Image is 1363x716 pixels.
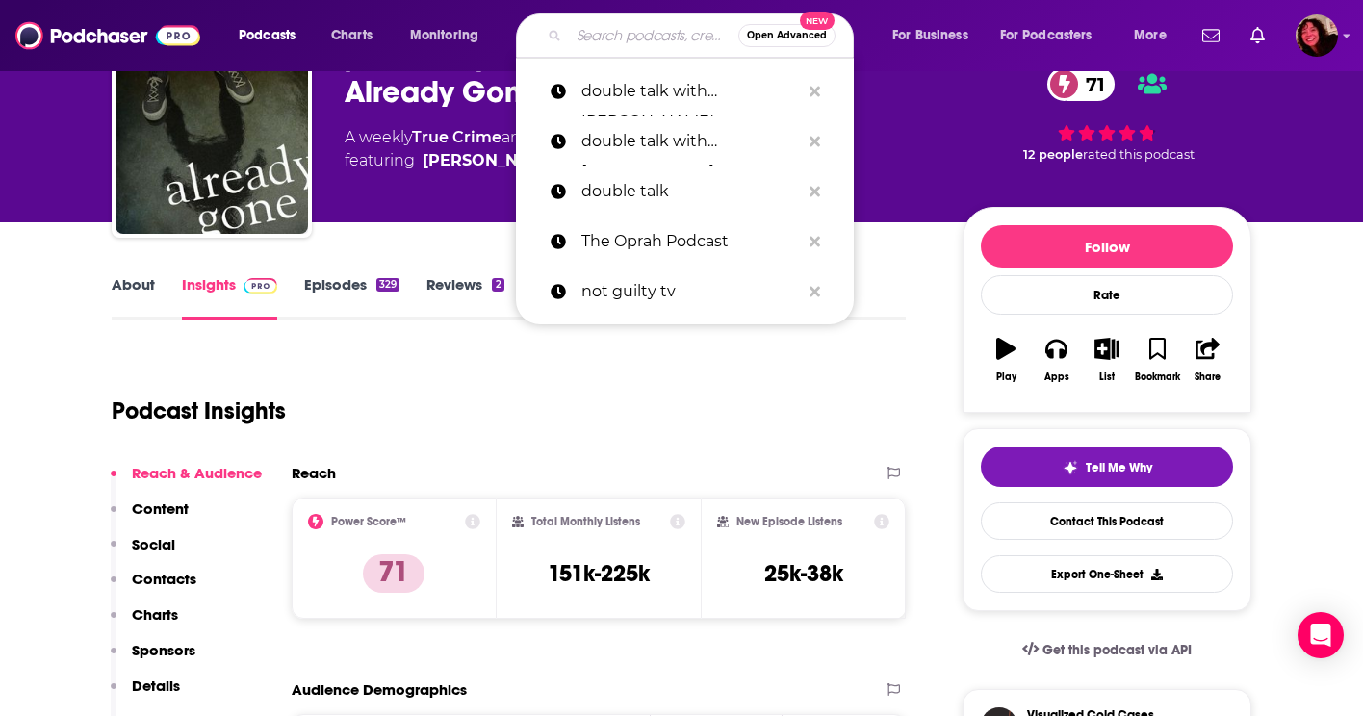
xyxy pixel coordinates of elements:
[1296,14,1338,57] span: Logged in as Kathryn-Musilek
[111,605,178,641] button: Charts
[1082,325,1132,395] button: List
[111,499,189,535] button: Content
[531,515,640,528] h2: Total Monthly Listens
[1135,371,1180,383] div: Bookmark
[112,275,155,320] a: About
[747,31,827,40] span: Open Advanced
[1120,20,1191,51] button: open menu
[1296,14,1338,57] img: User Profile
[1134,22,1167,49] span: More
[111,535,175,571] button: Social
[501,128,531,146] span: and
[569,20,738,51] input: Search podcasts, credits, & more...
[426,275,503,320] a: Reviews2
[1243,19,1273,52] a: Show notifications dropdown
[963,55,1251,174] div: 71 12 peoplerated this podcast
[581,66,800,116] p: double talk with han
[1132,325,1182,395] button: Bookmark
[132,570,196,588] p: Contacts
[111,570,196,605] button: Contacts
[1083,147,1195,162] span: rated this podcast
[581,116,800,166] p: double talk with hannah
[132,464,262,482] p: Reach & Audience
[516,116,854,166] a: double talk with [PERSON_NAME]
[132,499,189,518] p: Content
[292,464,336,482] h2: Reach
[800,12,835,30] span: New
[1296,14,1338,57] button: Show profile menu
[981,325,1031,395] button: Play
[996,371,1016,383] div: Play
[892,22,968,49] span: For Business
[516,267,854,317] a: not guilty tv
[981,275,1233,315] div: Rate
[112,396,286,425] h1: Podcast Insights
[581,166,800,217] p: double talk
[1042,642,1192,658] span: Get this podcast via API
[376,278,399,292] div: 329
[244,278,277,294] img: Podchaser Pro
[412,128,501,146] a: True Crime
[1007,626,1207,674] a: Get this podcast via API
[534,13,872,58] div: Search podcasts, credits, & more...
[1195,371,1221,383] div: Share
[581,217,800,267] p: The Oprah Podcast
[1023,147,1083,162] span: 12 people
[331,22,373,49] span: Charts
[182,275,277,320] a: InsightsPodchaser Pro
[292,680,467,699] h2: Audience Demographics
[1067,67,1115,101] span: 71
[1063,460,1078,475] img: tell me why sparkle
[225,20,321,51] button: open menu
[1031,325,1081,395] button: Apps
[1044,371,1069,383] div: Apps
[1000,22,1093,49] span: For Podcasters
[410,22,478,49] span: Monitoring
[981,225,1233,268] button: Follow
[15,17,200,54] img: Podchaser - Follow, Share and Rate Podcasts
[319,20,384,51] a: Charts
[132,641,195,659] p: Sponsors
[981,502,1233,540] a: Contact This Podcast
[981,555,1233,593] button: Export One-Sheet
[516,217,854,267] a: The Oprah Podcast
[132,535,175,553] p: Social
[397,20,503,51] button: open menu
[738,24,836,47] button: Open AdvancedNew
[1099,371,1115,383] div: List
[581,267,800,317] p: not guilty tv
[345,149,650,172] span: featuring
[331,515,406,528] h2: Power Score™
[492,278,503,292] div: 2
[132,677,180,695] p: Details
[132,605,178,624] p: Charts
[1086,460,1152,475] span: Tell Me Why
[879,20,992,51] button: open menu
[516,66,854,116] a: double talk with [PERSON_NAME]
[116,41,308,234] img: Already Gone Podcast
[304,275,399,320] a: Episodes329
[548,559,650,588] h3: 151k-225k
[1047,67,1115,101] a: 71
[111,677,180,712] button: Details
[764,559,843,588] h3: 25k-38k
[345,126,650,172] div: A weekly podcast
[1183,325,1233,395] button: Share
[423,149,560,172] a: Nina Innsted
[988,20,1120,51] button: open menu
[1195,19,1227,52] a: Show notifications dropdown
[239,22,296,49] span: Podcasts
[363,554,424,593] p: 71
[736,515,842,528] h2: New Episode Listens
[981,447,1233,487] button: tell me why sparkleTell Me Why
[111,641,195,677] button: Sponsors
[111,464,262,499] button: Reach & Audience
[516,166,854,217] a: double talk
[1298,612,1344,658] div: Open Intercom Messenger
